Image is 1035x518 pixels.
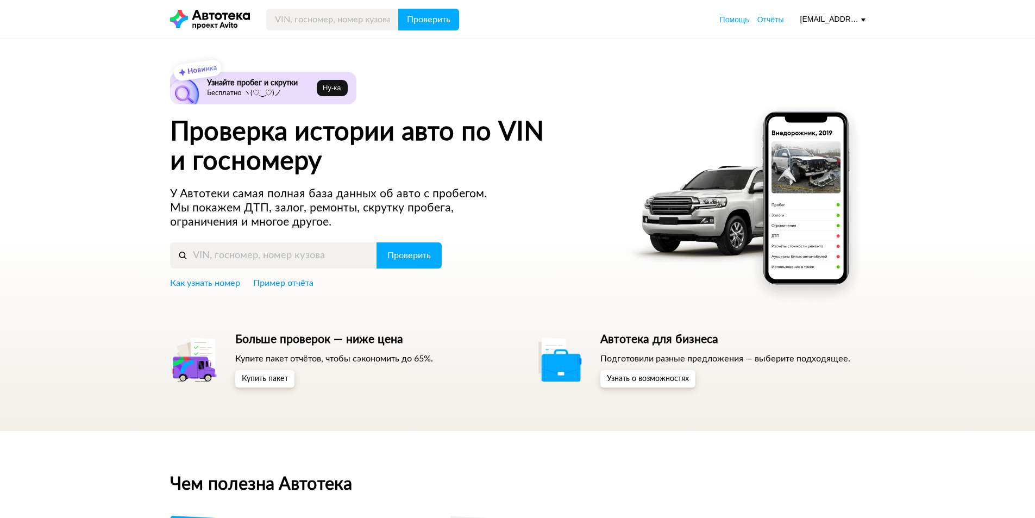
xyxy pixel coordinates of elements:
[235,370,294,388] button: Купить пакет
[170,187,508,229] p: У Автотеки самая полная база данных об авто с пробегом. Мы покажем ДТП, залог, ремонты, скрутку п...
[235,353,433,365] p: Купите пакет отчётов, чтобы сэкономить до 65%.
[170,117,612,176] h1: Проверка истории авто по VIN и госномеру
[800,14,865,24] div: [EMAIL_ADDRESS][DOMAIN_NAME]
[757,14,784,25] a: Отчёты
[207,89,313,98] p: Бесплатно ヽ(♡‿♡)ノ
[720,15,749,24] span: Помощь
[235,333,433,347] h5: Больше проверок — ниже цена
[757,15,784,24] span: Отчёты
[242,375,288,383] span: Купить пакет
[170,242,377,269] input: VIN, госномер, номер кузова
[600,333,850,347] h5: Автотека для бизнеса
[170,277,240,289] a: Как узнать номер
[600,370,695,388] button: Узнать о возможностях
[387,251,431,260] span: Проверить
[720,14,749,25] a: Помощь
[407,15,450,24] span: Проверить
[170,475,865,494] h2: Чем полезна Автотека
[207,78,313,88] h6: Узнайте пробег и скрутки
[266,9,399,30] input: VIN, госномер, номер кузова
[323,84,341,92] span: Ну‑ка
[187,64,217,76] strong: Новинка
[377,242,442,269] button: Проверить
[398,9,459,30] button: Проверить
[600,353,850,365] p: Подготовили разные предложения — выберите подходящее.
[253,277,313,289] a: Пример отчёта
[607,375,689,383] span: Узнать о возможностях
